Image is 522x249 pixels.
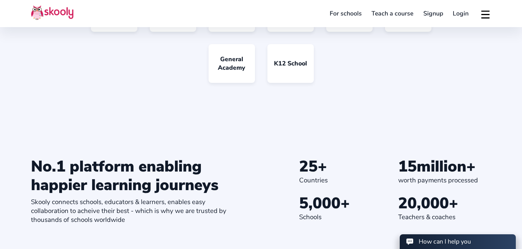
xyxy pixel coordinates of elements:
[480,7,491,20] button: menu outline
[398,194,491,213] div: +
[398,156,417,177] span: 15
[299,193,341,214] span: 5,000
[398,193,449,214] span: 20,000
[418,7,448,20] a: Signup
[448,7,474,20] a: Login
[299,176,392,185] div: Countries
[299,194,392,213] div: +
[31,5,74,20] img: Skooly
[209,44,255,83] a: General Academy
[299,213,392,222] div: Schools
[31,197,243,224] div: Skooly connects schools, educators & learners, enables easy collaboration to acheive their best -...
[325,7,367,20] a: For schools
[299,157,392,176] div: +
[398,213,491,222] div: Teachers & coaches
[267,44,314,83] a: K12 School
[299,156,318,177] span: 25
[398,157,491,176] div: million+
[366,7,418,20] a: Teach a course
[398,176,491,185] div: worth payments processed
[31,157,243,194] div: No.1 platform enabling happier learning journeys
